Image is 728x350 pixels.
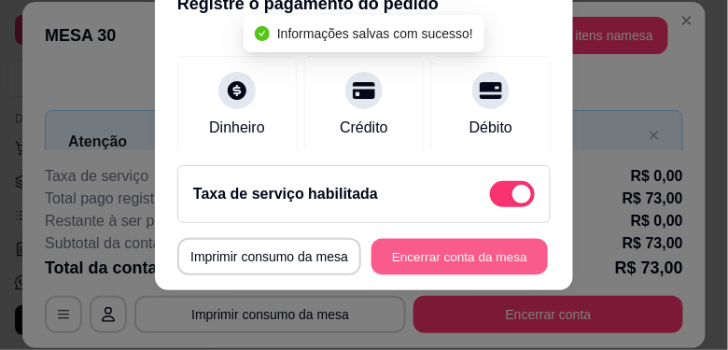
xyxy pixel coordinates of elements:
div: Crédito [340,117,388,139]
span: check-circle [255,26,270,41]
span: Informações salvas com sucesso! [277,26,473,41]
button: Imprimir consumo da mesa [177,238,361,275]
div: Dinheiro [209,117,265,139]
button: Encerrar conta da mesa [371,239,548,275]
div: Débito [469,117,512,139]
h2: Taxa de serviço habilitada [193,183,378,205]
